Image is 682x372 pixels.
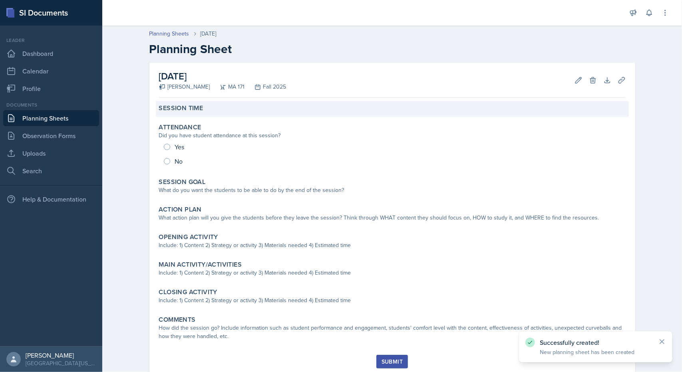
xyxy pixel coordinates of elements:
a: Planning Sheets [149,30,189,38]
label: Session Goal [159,178,206,186]
div: [PERSON_NAME] [159,83,210,91]
a: Calendar [3,63,99,79]
label: Opening Activity [159,233,218,241]
label: Comments [159,316,196,324]
div: [GEOGRAPHIC_DATA][US_STATE] in [GEOGRAPHIC_DATA] [26,359,96,367]
label: Session Time [159,104,203,112]
a: Planning Sheets [3,110,99,126]
div: What action plan will you give the students before they leave the session? Think through WHAT con... [159,214,626,222]
a: Uploads [3,145,99,161]
a: Observation Forms [3,128,99,144]
div: Did you have student attendance at this session? [159,131,626,140]
div: Include: 1) Content 2) Strategy or activity 3) Materials needed 4) Estimated time [159,241,626,249]
div: Documents [3,101,99,109]
label: Main Activity/Activities [159,261,242,269]
div: [PERSON_NAME] [26,351,96,359]
label: Action Plan [159,206,202,214]
a: Dashboard [3,46,99,61]
div: Help & Documentation [3,191,99,207]
div: [DATE] [201,30,217,38]
div: MA 171 [210,83,245,91]
p: New planning sheet has been created [540,348,652,356]
div: How did the session go? Include information such as student performance and engagement, students'... [159,324,626,340]
div: Include: 1) Content 2) Strategy or activity 3) Materials needed 4) Estimated time [159,296,626,305]
a: Search [3,163,99,179]
div: Include: 1) Content 2) Strategy or activity 3) Materials needed 4) Estimated time [159,269,626,277]
div: Fall 2025 [245,83,286,91]
h2: Planning Sheet [149,42,635,56]
div: What do you want the students to be able to do by the end of the session? [159,186,626,194]
div: Submit [382,358,403,365]
div: Leader [3,37,99,44]
p: Successfully created! [540,338,652,346]
label: Closing Activity [159,288,217,296]
h2: [DATE] [159,69,286,83]
button: Submit [376,355,408,368]
a: Profile [3,81,99,97]
label: Attendance [159,123,201,131]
